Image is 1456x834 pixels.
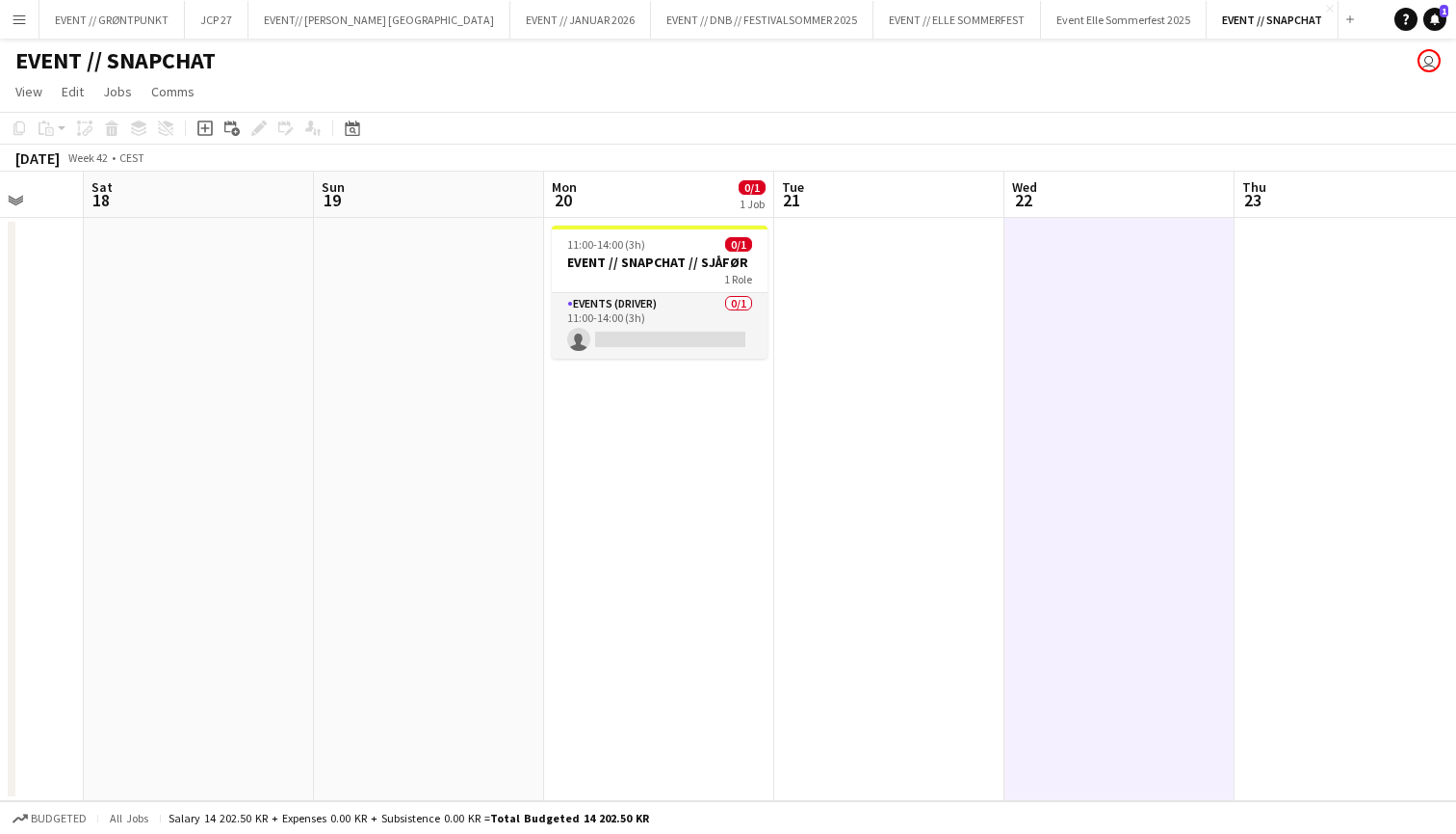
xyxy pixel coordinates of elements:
span: Total Budgeted 14 202.50 KR [490,811,649,825]
span: Tue [782,178,804,196]
a: Comms [143,79,202,104]
a: Jobs [95,79,140,104]
button: EVENT // JANUAR 2026 [510,1,651,39]
div: Salary 14 202.50 KR + Expenses 0.00 KR + Subsistence 0.00 KR = [169,811,649,825]
div: 1 Job [740,197,765,211]
div: [DATE] [15,148,60,168]
span: Budgeted [31,812,87,825]
span: Sun [322,178,345,196]
span: 21 [779,189,804,211]
a: Edit [54,79,91,104]
span: Comms [151,83,195,100]
span: 11:00-14:00 (3h) [567,237,645,252]
a: View [8,79,50,104]
a: 1 [1423,8,1446,31]
app-card-role: Events (Driver)0/111:00-14:00 (3h) [552,293,767,359]
span: Wed [1012,178,1037,196]
h1: EVENT // SNAPCHAT [15,46,216,75]
button: Event Elle Sommerfest 2025 [1041,1,1207,39]
span: 19 [319,189,345,211]
span: Edit [62,83,84,100]
app-user-avatar: Daniel Andersen [1417,49,1441,72]
span: Thu [1242,178,1266,196]
span: Jobs [103,83,132,100]
button: Budgeted [10,808,90,829]
span: View [15,83,42,100]
button: JCP 27 [185,1,248,39]
span: All jobs [106,811,152,825]
button: EVENT // ELLE SOMMERFEST [873,1,1041,39]
button: EVENT// [PERSON_NAME] [GEOGRAPHIC_DATA] [248,1,510,39]
span: Sat [91,178,113,196]
span: 23 [1239,189,1266,211]
span: 0/1 [739,180,766,195]
span: 18 [89,189,113,211]
span: 20 [549,189,577,211]
button: EVENT // GRØNTPUNKT [39,1,185,39]
span: 1 Role [724,272,752,286]
span: 22 [1009,189,1037,211]
span: Mon [552,178,577,196]
span: 0/1 [725,237,752,252]
span: 1 [1440,5,1448,17]
app-job-card: 11:00-14:00 (3h)0/1EVENT // SNAPCHAT // SJÅFØR1 RoleEvents (Driver)0/111:00-14:00 (3h) [552,226,767,359]
button: EVENT // SNAPCHAT [1207,1,1339,39]
span: Week 42 [64,150,112,165]
button: EVENT // DNB // FESTIVALSOMMER 2025 [651,1,873,39]
div: CEST [119,150,144,165]
h3: EVENT // SNAPCHAT // SJÅFØR [552,254,767,271]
